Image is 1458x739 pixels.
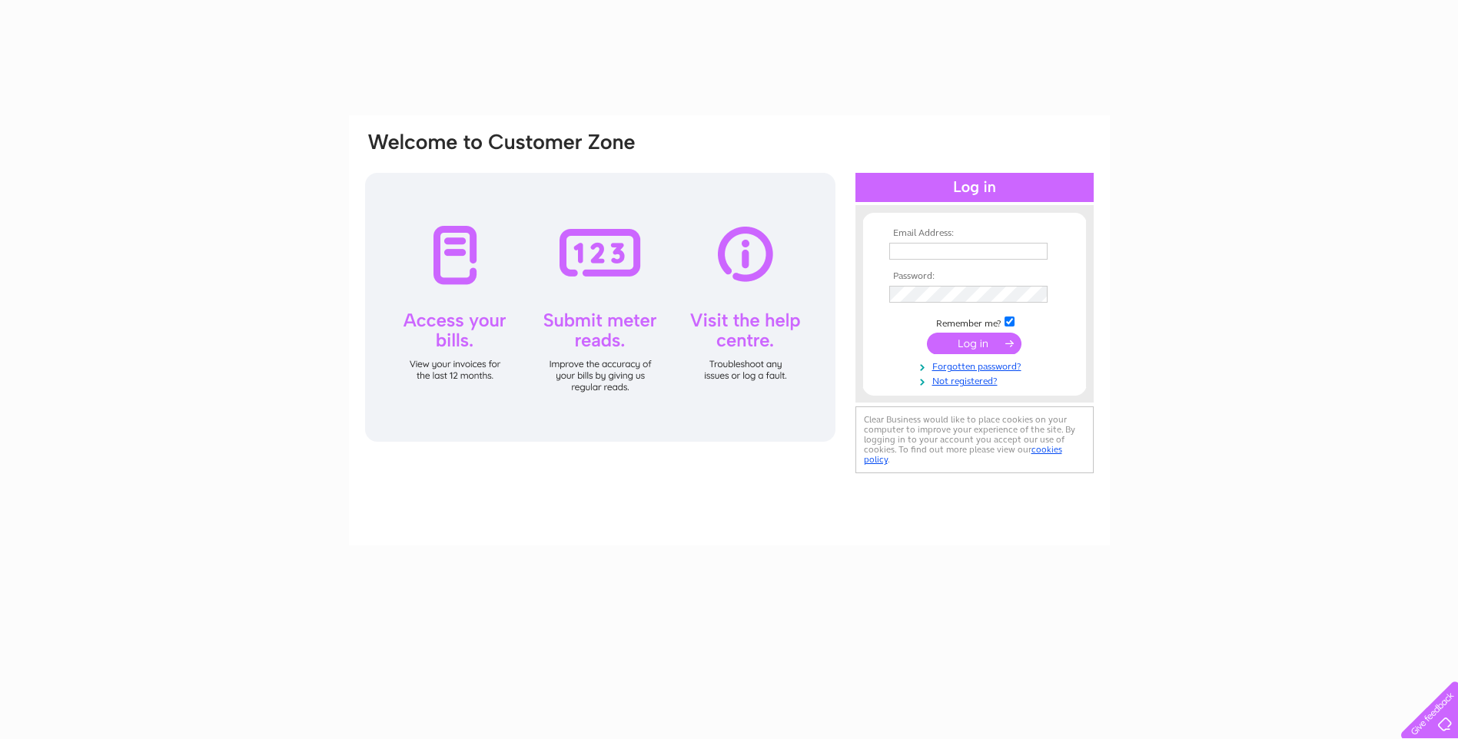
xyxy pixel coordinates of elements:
[864,444,1062,465] a: cookies policy
[927,333,1021,354] input: Submit
[885,228,1064,239] th: Email Address:
[885,314,1064,330] td: Remember me?
[885,271,1064,282] th: Password:
[855,406,1094,473] div: Clear Business would like to place cookies on your computer to improve your experience of the sit...
[889,358,1064,373] a: Forgotten password?
[889,373,1064,387] a: Not registered?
